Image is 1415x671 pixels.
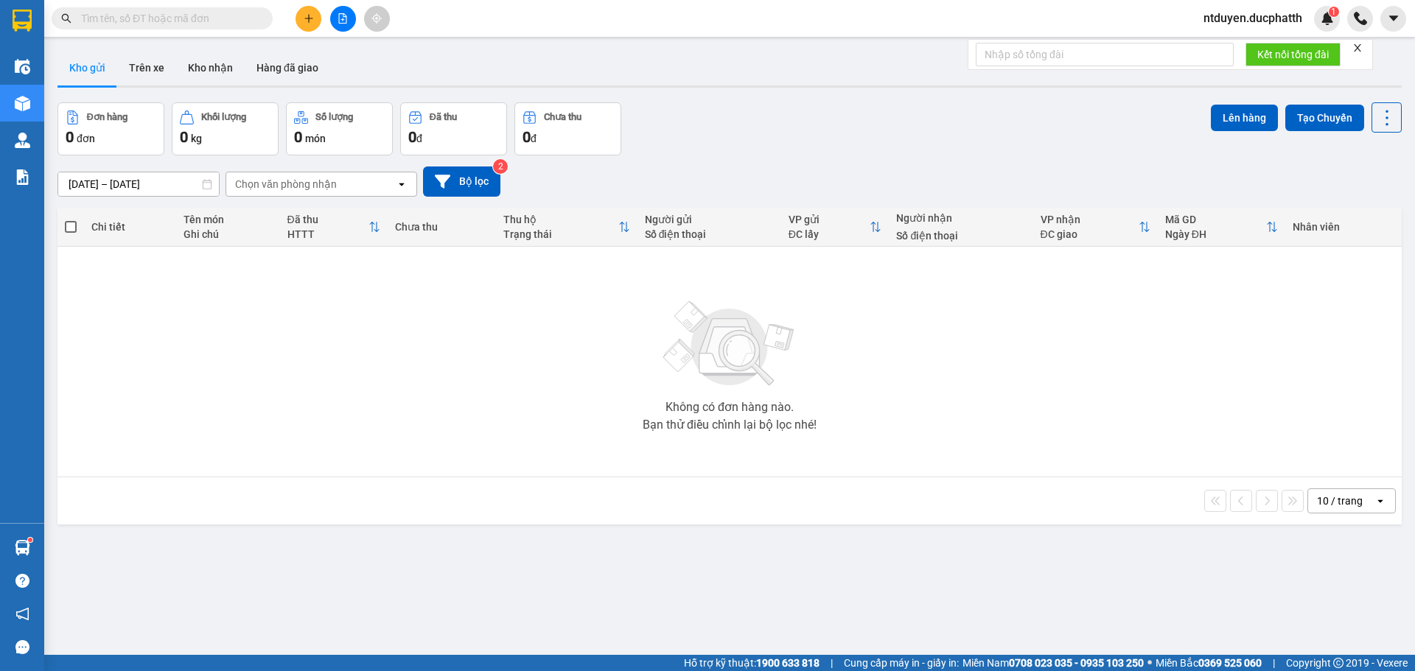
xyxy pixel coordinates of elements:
[87,112,127,122] div: Đơn hàng
[1041,228,1139,240] div: ĐC giao
[91,221,168,233] div: Chi tiết
[976,43,1234,66] input: Nhập số tổng đài
[371,13,382,24] span: aim
[896,230,1025,242] div: Số điện thoại
[13,10,32,32] img: logo-vxr
[962,655,1144,671] span: Miền Nam
[176,50,245,85] button: Kho nhận
[1158,208,1285,247] th: Toggle SortBy
[1041,214,1139,225] div: VP nhận
[1273,655,1275,671] span: |
[656,292,803,396] img: svg+xml;base64,PHN2ZyBjbGFzcz0ibGlzdC1wbHVnX19zdmciIHhtbG5zPSJodHRwOi8vd3d3LnczLm9yZy8yMDAwL3N2Zy...
[315,112,353,122] div: Số lượng
[844,655,959,671] span: Cung cấp máy in - giấy in:
[15,169,30,185] img: solution-icon
[1387,12,1400,25] span: caret-down
[1211,105,1278,131] button: Lên hàng
[396,178,408,190] svg: open
[286,102,393,155] button: Số lượng0món
[1352,43,1363,53] span: close
[191,133,202,144] span: kg
[15,59,30,74] img: warehouse-icon
[400,102,507,155] button: Đã thu0đ
[15,607,29,621] span: notification
[15,96,30,111] img: warehouse-icon
[503,214,618,225] div: Thu hộ
[684,655,820,671] span: Hỗ trợ kỹ thuật:
[544,112,581,122] div: Chưa thu
[15,640,29,654] span: message
[514,102,621,155] button: Chưa thu0đ
[493,159,508,174] sup: 2
[523,128,531,146] span: 0
[1009,657,1144,669] strong: 0708 023 035 - 0935 103 250
[643,419,817,431] div: Bạn thử điều chỉnh lại bộ lọc nhé!
[296,6,321,32] button: plus
[831,655,833,671] span: |
[180,128,188,146] span: 0
[1380,6,1406,32] button: caret-down
[330,6,356,32] button: file-add
[1165,214,1266,225] div: Mã GD
[235,177,337,192] div: Chọn văn phòng nhận
[789,228,870,240] div: ĐC lấy
[81,10,255,27] input: Tìm tên, số ĐT hoặc mã đơn
[531,133,537,144] span: đ
[408,128,416,146] span: 0
[423,166,500,197] button: Bộ lọc
[430,112,457,122] div: Đã thu
[1354,12,1367,25] img: phone-icon
[287,228,369,240] div: HTTT
[57,102,164,155] button: Đơn hàng0đơn
[1285,105,1364,131] button: Tạo Chuyến
[1156,655,1262,671] span: Miền Bắc
[15,540,30,555] img: warehouse-icon
[245,50,330,85] button: Hàng đã giao
[1333,658,1344,668] span: copyright
[496,208,637,247] th: Toggle SortBy
[665,401,794,413] div: Không có đơn hàng nào.
[305,133,326,144] span: món
[304,13,314,24] span: plus
[61,13,71,24] span: search
[1331,7,1336,17] span: 1
[28,538,32,542] sup: 1
[201,112,246,122] div: Khối lượng
[645,228,774,240] div: Số điện thoại
[1257,46,1329,63] span: Kết nối tổng đài
[395,221,489,233] div: Chưa thu
[645,214,774,225] div: Người gửi
[781,208,890,247] th: Toggle SortBy
[756,657,820,669] strong: 1900 633 818
[364,6,390,32] button: aim
[1329,7,1339,17] sup: 1
[1147,660,1152,666] span: ⚪️
[57,50,117,85] button: Kho gửi
[15,133,30,148] img: warehouse-icon
[1033,208,1158,247] th: Toggle SortBy
[1317,493,1363,508] div: 10 / trang
[66,128,74,146] span: 0
[416,133,422,144] span: đ
[338,13,348,24] span: file-add
[1374,495,1386,507] svg: open
[896,212,1025,224] div: Người nhận
[15,574,29,588] span: question-circle
[1245,43,1341,66] button: Kết nối tổng đài
[184,228,273,240] div: Ghi chú
[789,214,870,225] div: VP gửi
[287,214,369,225] div: Đã thu
[1192,9,1314,27] span: ntduyen.ducphatth
[1293,221,1394,233] div: Nhân viên
[1165,228,1266,240] div: Ngày ĐH
[172,102,279,155] button: Khối lượng0kg
[184,214,273,225] div: Tên món
[58,172,219,196] input: Select a date range.
[1198,657,1262,669] strong: 0369 525 060
[280,208,388,247] th: Toggle SortBy
[294,128,302,146] span: 0
[77,133,95,144] span: đơn
[117,50,176,85] button: Trên xe
[503,228,618,240] div: Trạng thái
[1321,12,1334,25] img: icon-new-feature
